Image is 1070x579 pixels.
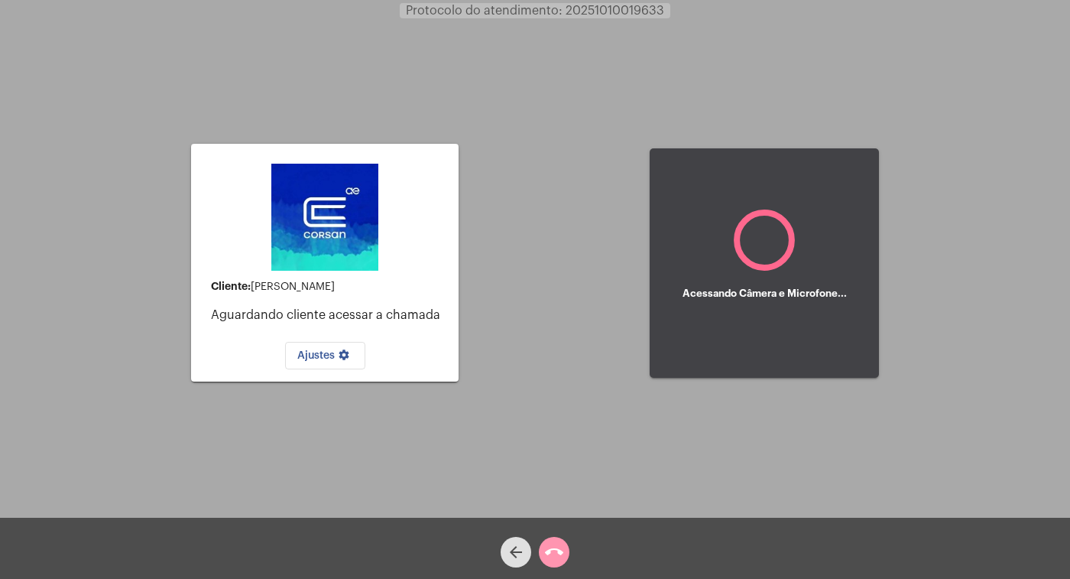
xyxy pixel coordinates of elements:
img: d4669ae0-8c07-2337-4f67-34b0df7f5ae4.jpeg [271,164,378,271]
span: Ajustes [297,350,353,361]
h5: Acessando Câmera e Microfone... [683,288,847,299]
strong: Cliente: [211,281,251,291]
p: Aguardando cliente acessar a chamada [211,308,446,322]
button: Ajustes [285,342,365,369]
mat-icon: settings [335,349,353,367]
mat-icon: call_end [545,543,563,561]
mat-icon: arrow_back [507,543,525,561]
div: [PERSON_NAME] [211,281,446,293]
span: Protocolo do atendimento: 20251010019633 [406,5,664,17]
